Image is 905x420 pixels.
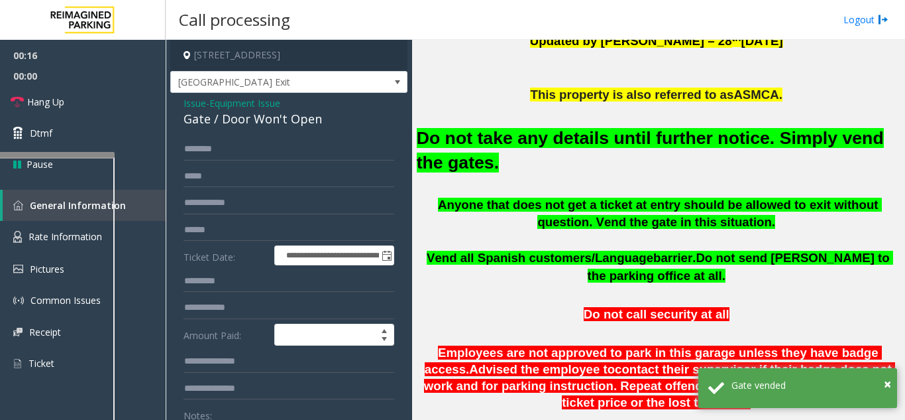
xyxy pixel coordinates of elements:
[530,34,732,48] span: Updated by [PERSON_NAME] – 28
[530,88,733,102] span: This property is also referred to as
[30,126,52,140] span: Dtmf
[417,128,884,173] font: Do not take any details until further notice. Simply vend the gates.
[180,245,271,265] label: Ticket Date:
[733,88,782,102] span: ASMCA.
[843,13,888,27] a: Logout
[375,324,394,335] span: Increase value
[427,251,653,265] span: Vend all Spanish customers/Language
[171,72,360,93] span: [GEOGRAPHIC_DATA] Exit
[379,246,394,265] span: Toggle popup
[562,379,896,409] span: to pay the full ticket price or the lost ticket fee.
[469,362,615,376] span: Advised the employee to
[584,307,729,321] span: Do not call security at all
[172,3,297,36] h3: Call processing
[184,96,206,110] span: Issue
[425,346,882,376] span: Employees are not approved to park in this garage unless they have badge access.
[170,40,407,71] h4: [STREET_ADDRESS]
[653,251,696,265] span: barrier.
[375,335,394,346] span: Decrease value
[884,374,891,394] button: Close
[878,13,888,27] img: logout
[741,34,782,48] span: [DATE]
[209,96,280,110] span: Equipment Issue
[732,33,741,43] span: th
[424,362,895,393] span: contact their supervisor if their badge does not work and for parking instruction. Repeat offende...
[588,251,893,283] span: Do not send [PERSON_NAME] to the parking office at all.
[206,97,280,109] span: -
[731,378,887,392] div: Gate vended
[184,110,394,128] div: Gate / Door Won't Open
[884,375,891,393] span: ×
[180,324,271,346] label: Amount Paid:
[438,198,882,230] span: Anyone that does not get a ticket at entry should be allowed to exit without question. Vend the g...
[27,95,64,109] span: Hang Up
